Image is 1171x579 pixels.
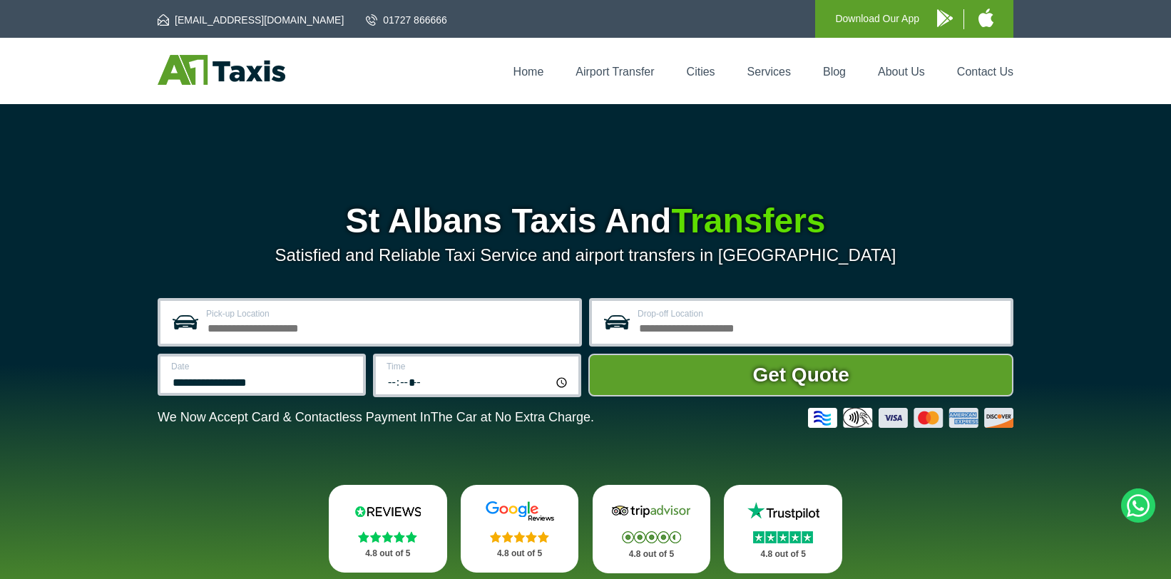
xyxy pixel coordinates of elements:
[490,531,549,543] img: Stars
[638,309,1002,318] label: Drop-off Location
[344,545,431,563] p: 4.8 out of 5
[158,410,594,425] p: We Now Accept Card & Contactless Payment In
[740,501,826,522] img: Trustpilot
[158,245,1013,265] p: Satisfied and Reliable Taxi Service and airport transfers in [GEOGRAPHIC_DATA]
[513,66,544,78] a: Home
[171,362,354,371] label: Date
[576,66,654,78] a: Airport Transfer
[622,531,681,543] img: Stars
[387,362,570,371] label: Time
[608,545,695,563] p: 4.8 out of 5
[957,66,1013,78] a: Contact Us
[588,354,1013,396] button: Get Quote
[747,66,791,78] a: Services
[431,410,594,424] span: The Car at No Extra Charge.
[608,501,694,522] img: Tripadvisor
[937,9,953,27] img: A1 Taxis Android App
[345,501,431,522] img: Reviews.io
[158,55,285,85] img: A1 Taxis St Albans LTD
[823,66,846,78] a: Blog
[461,485,579,573] a: Google Stars 4.8 out of 5
[978,9,993,27] img: A1 Taxis iPhone App
[753,531,813,543] img: Stars
[477,501,563,522] img: Google
[366,13,447,27] a: 01727 866666
[687,66,715,78] a: Cities
[158,204,1013,238] h1: St Albans Taxis And
[358,531,417,543] img: Stars
[206,309,571,318] label: Pick-up Location
[476,545,563,563] p: 4.8 out of 5
[593,485,711,573] a: Tripadvisor Stars 4.8 out of 5
[158,13,344,27] a: [EMAIL_ADDRESS][DOMAIN_NAME]
[835,10,919,28] p: Download Our App
[329,485,447,573] a: Reviews.io Stars 4.8 out of 5
[740,545,827,563] p: 4.8 out of 5
[878,66,925,78] a: About Us
[724,485,842,573] a: Trustpilot Stars 4.8 out of 5
[808,408,1013,428] img: Credit And Debit Cards
[671,202,825,240] span: Transfers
